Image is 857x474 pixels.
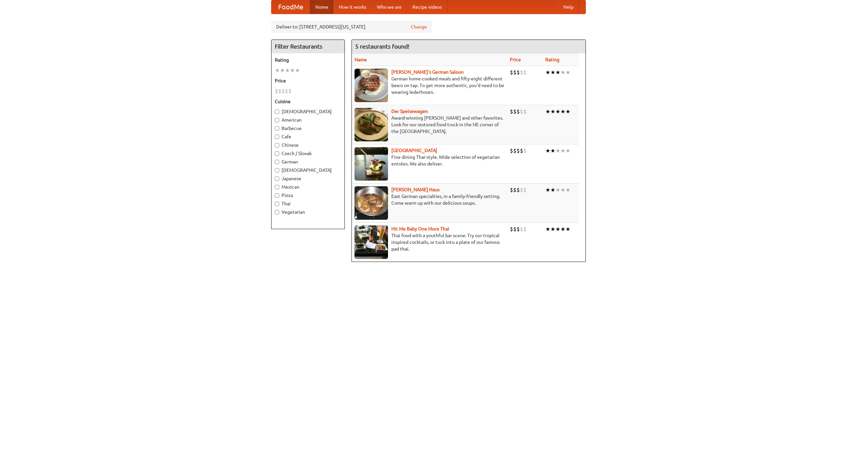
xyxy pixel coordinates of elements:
a: Recipe videos [407,0,447,14]
a: [PERSON_NAME] Haus [391,187,440,192]
li: $ [523,147,527,154]
li: $ [520,69,523,76]
p: Thai food with a youthful bar scene. Try our tropical inspired cocktails, or tuck into a plate of... [355,232,504,252]
li: $ [520,108,523,115]
li: ★ [295,67,300,74]
li: ★ [545,225,550,233]
label: Vegetarian [275,209,341,215]
p: German home-cooked meals and fifty-eight different beers on tap. To get more authentic, you'd nee... [355,75,504,95]
li: ★ [545,186,550,194]
input: German [275,160,279,164]
li: $ [513,186,517,194]
a: How it works [333,0,372,14]
li: ★ [545,108,550,115]
li: $ [523,225,527,233]
li: $ [510,69,513,76]
h5: Cuisine [275,98,341,105]
img: kohlhaus.jpg [355,186,388,220]
li: ★ [565,147,570,154]
input: Chinese [275,143,279,147]
li: $ [520,186,523,194]
h5: Rating [275,57,341,63]
input: Vegetarian [275,210,279,214]
li: $ [517,108,520,115]
li: ★ [550,186,555,194]
li: ★ [560,108,565,115]
p: Award-winning [PERSON_NAME] and other favorites. Look for our restored food truck in the NE corne... [355,115,504,135]
label: [DEMOGRAPHIC_DATA] [275,108,341,115]
li: $ [513,69,517,76]
li: $ [288,87,292,95]
label: Japanese [275,175,341,182]
li: ★ [275,67,280,74]
a: Who we are [372,0,407,14]
input: Mexican [275,185,279,189]
a: Rating [545,57,559,62]
label: [DEMOGRAPHIC_DATA] [275,167,341,174]
a: FoodMe [271,0,310,14]
li: $ [510,186,513,194]
h4: Filter Restaurants [271,40,344,53]
li: ★ [560,225,565,233]
a: [PERSON_NAME]'s German Saloon [391,69,464,75]
li: $ [513,147,517,154]
input: Thai [275,202,279,206]
a: Hit Me Baby One More Thai [391,226,449,231]
label: Cafe [275,133,341,140]
h5: Price [275,77,341,84]
li: $ [510,147,513,154]
div: Deliver to: [STREET_ADDRESS][US_STATE] [271,21,432,33]
input: Pizza [275,193,279,198]
li: ★ [565,69,570,76]
a: Der Speisewagen [391,109,428,114]
label: Barbecue [275,125,341,132]
li: $ [278,87,282,95]
li: $ [517,147,520,154]
li: ★ [550,225,555,233]
li: ★ [555,186,560,194]
input: [DEMOGRAPHIC_DATA] [275,110,279,114]
label: Chinese [275,142,341,148]
li: $ [517,225,520,233]
li: ★ [285,67,290,74]
li: $ [523,186,527,194]
li: ★ [290,67,295,74]
li: ★ [555,108,560,115]
a: Price [510,57,521,62]
li: $ [517,186,520,194]
li: $ [513,225,517,233]
img: esthers.jpg [355,69,388,102]
label: American [275,117,341,123]
label: Pizza [275,192,341,199]
li: ★ [560,69,565,76]
li: ★ [560,186,565,194]
li: $ [513,108,517,115]
li: ★ [565,108,570,115]
li: ★ [550,108,555,115]
img: babythai.jpg [355,225,388,259]
label: German [275,158,341,165]
img: speisewagen.jpg [355,108,388,141]
li: $ [275,87,278,95]
li: $ [520,225,523,233]
p: Fine dining Thai-style. Wide selection of vegetarian entrées. We also deliver. [355,154,504,167]
li: $ [520,147,523,154]
input: Barbecue [275,126,279,131]
li: $ [510,225,513,233]
input: [DEMOGRAPHIC_DATA] [275,168,279,173]
li: ★ [545,147,550,154]
a: [GEOGRAPHIC_DATA] [391,148,437,153]
li: ★ [565,225,570,233]
li: ★ [555,69,560,76]
li: $ [282,87,285,95]
img: satay.jpg [355,147,388,181]
li: ★ [555,225,560,233]
li: $ [523,69,527,76]
li: ★ [550,147,555,154]
label: Thai [275,200,341,207]
label: Czech / Slovak [275,150,341,157]
a: Name [355,57,367,62]
li: $ [510,108,513,115]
